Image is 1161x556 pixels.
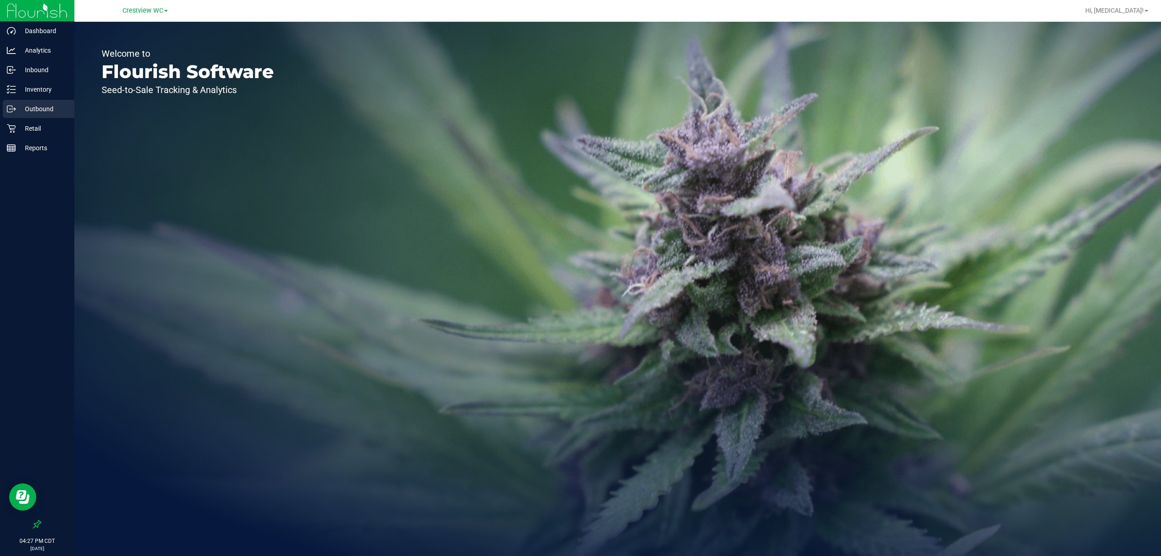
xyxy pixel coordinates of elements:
p: Flourish Software [102,63,274,81]
p: [DATE] [4,545,70,552]
inline-svg: Analytics [7,46,16,55]
label: Pin the sidebar to full width on large screens [33,520,42,529]
inline-svg: Inbound [7,65,16,74]
inline-svg: Reports [7,143,16,153]
p: Dashboard [16,25,70,36]
iframe: Resource center [9,483,36,511]
inline-svg: Outbound [7,104,16,113]
inline-svg: Retail [7,124,16,133]
p: Retail [16,123,70,134]
p: Welcome to [102,49,274,58]
inline-svg: Inventory [7,85,16,94]
span: Hi, [MEDICAL_DATA]! [1085,7,1144,14]
p: 04:27 PM CDT [4,537,70,545]
p: Inventory [16,84,70,95]
p: Seed-to-Sale Tracking & Analytics [102,85,274,94]
p: Reports [16,143,70,153]
p: Analytics [16,45,70,56]
span: Crestview WC [122,7,163,15]
p: Outbound [16,103,70,114]
inline-svg: Dashboard [7,26,16,35]
p: Inbound [16,64,70,75]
